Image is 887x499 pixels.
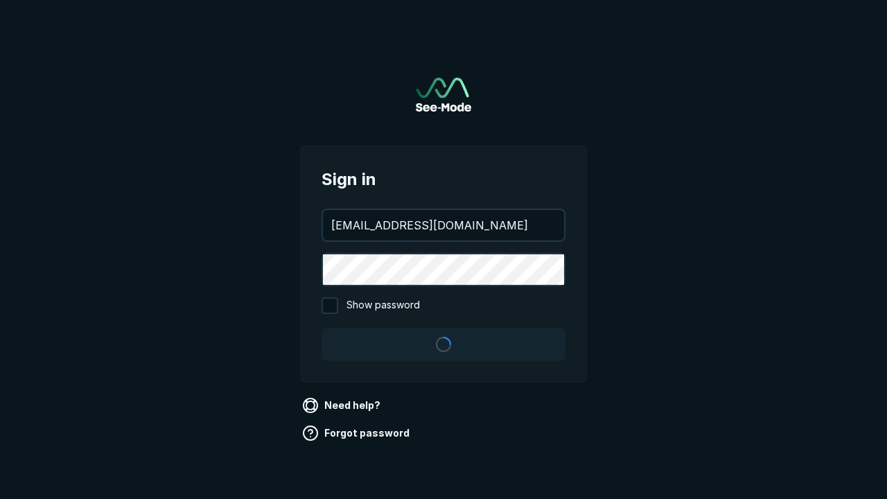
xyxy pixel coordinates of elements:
span: Sign in [322,167,565,192]
img: See-Mode Logo [416,78,471,112]
span: Show password [346,297,420,314]
a: Go to sign in [416,78,471,112]
a: Need help? [299,394,386,417]
input: your@email.com [323,210,564,240]
a: Forgot password [299,422,415,444]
